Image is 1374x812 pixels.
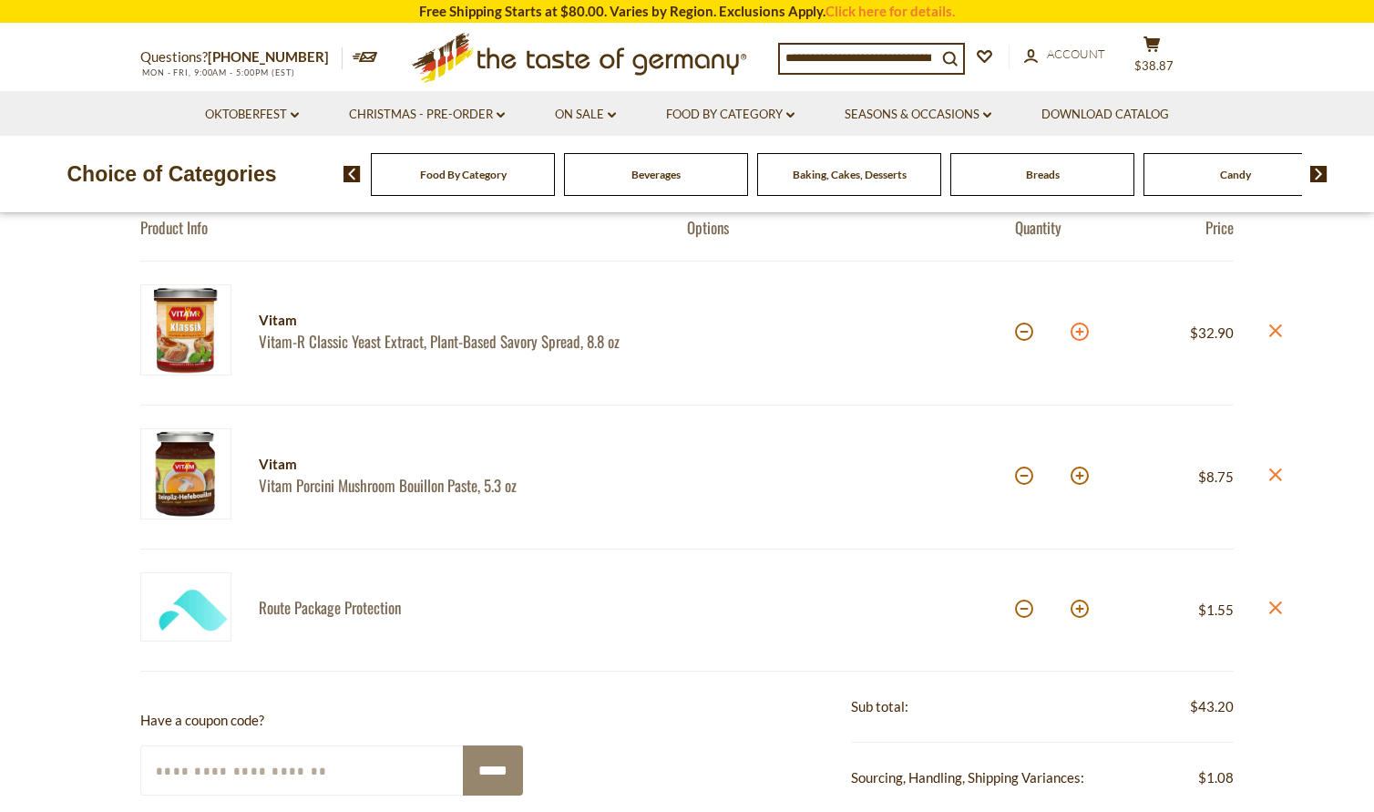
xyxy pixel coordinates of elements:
[140,709,523,732] p: Have a coupon code?
[1124,36,1179,81] button: $38.87
[259,598,655,617] a: Route Package Protection
[1024,45,1105,65] a: Account
[1220,168,1251,181] a: Candy
[555,105,616,125] a: On Sale
[259,476,655,495] a: Vitam Porcini Mushroom Bouillon Paste, 5.3 oz
[259,453,655,476] div: Vitam
[1134,58,1174,73] span: $38.87
[1190,324,1234,341] span: $32.90
[1047,46,1105,61] span: Account
[1198,468,1234,485] span: $8.75
[1310,166,1328,182] img: next arrow
[631,168,681,181] a: Beverages
[140,46,343,69] p: Questions?
[205,105,299,125] a: Oktoberfest
[140,218,687,237] div: Product Info
[851,698,908,714] span: Sub total:
[420,168,507,181] a: Food By Category
[259,332,655,351] a: Vitam-R Classic Yeast Extract, Plant-Based Savory Spread, 8.8 oz
[1198,601,1234,618] span: $1.55
[793,168,907,181] a: Baking, Cakes, Desserts
[259,309,655,332] div: Vitam
[851,769,1084,786] span: Sourcing, Handling, Shipping Variances:
[140,572,231,642] img: Green Package Protection
[208,48,329,65] a: [PHONE_NUMBER]
[1198,766,1234,789] span: $1.08
[140,67,295,77] span: MON - FRI, 9:00AM - 5:00PM (EST)
[1041,105,1169,125] a: Download Catalog
[1026,168,1060,181] a: Breads
[140,284,231,375] img: Vitam-R Classic Yeast Extract, Plant-Based Savory Spread, 8.8 oz
[140,428,231,519] img: Vitam Porcini Mushroom Bouillon Paste, 5.3 oz
[825,3,955,19] a: Click here for details.
[687,218,1015,237] div: Options
[1015,218,1124,237] div: Quantity
[349,105,505,125] a: Christmas - PRE-ORDER
[1190,695,1234,718] span: $43.20
[1124,218,1234,237] div: Price
[666,105,795,125] a: Food By Category
[343,166,361,182] img: previous arrow
[845,105,991,125] a: Seasons & Occasions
